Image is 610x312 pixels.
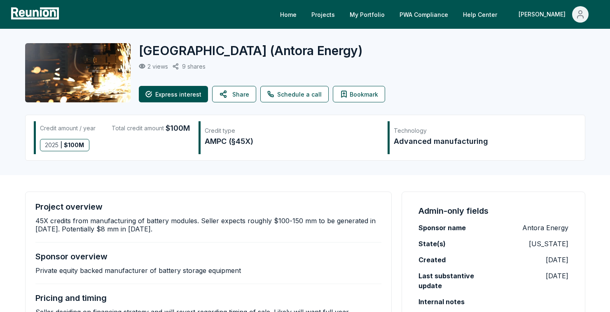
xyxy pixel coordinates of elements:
a: My Portfolio [343,6,391,23]
a: Schedule a call [260,86,329,102]
span: | [60,139,62,151]
p: [DATE] [546,271,568,281]
label: State(s) [418,239,446,249]
span: ( Antora Energy ) [270,43,363,58]
div: Credit type [205,127,379,135]
p: 9 shares [182,63,206,70]
img: Golden Ridge [25,43,131,102]
p: 45X credits from manufacturing of battery modules. Seller expects roughly $100-150 mm to be gener... [35,217,382,233]
h4: Pricing and timing [35,293,107,303]
div: Advanced manufacturing [394,136,568,147]
h4: Sponsor overview [35,252,108,261]
button: Bookmark [333,86,385,102]
p: Private equity backed manufacturer of battery storage equipment [35,266,241,275]
div: Technology [394,127,568,135]
label: Internal notes [418,297,465,307]
h4: Admin-only fields [418,205,488,217]
p: Antora Energy [522,223,568,233]
div: Total credit amount [112,122,190,134]
a: PWA Compliance [393,6,455,23]
label: Sponsor name [418,223,466,233]
div: Credit amount / year [40,122,96,134]
div: AMPC (§45X) [205,136,379,147]
nav: Main [273,6,602,23]
button: Express interest [139,86,208,102]
span: $ 100M [64,139,84,151]
a: Help Center [456,6,504,23]
p: [DATE] [546,255,568,265]
label: Created [418,255,446,265]
p: 2 views [147,63,168,70]
a: Projects [305,6,341,23]
h4: Project overview [35,202,103,212]
a: Home [273,6,303,23]
h2: [GEOGRAPHIC_DATA] [139,43,363,58]
button: [PERSON_NAME] [512,6,595,23]
button: Share [212,86,256,102]
div: [PERSON_NAME] [519,6,569,23]
label: Last substantive update [418,271,493,291]
span: 2025 [45,139,58,151]
span: $100M [166,122,190,134]
p: [US_STATE] [529,239,568,249]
